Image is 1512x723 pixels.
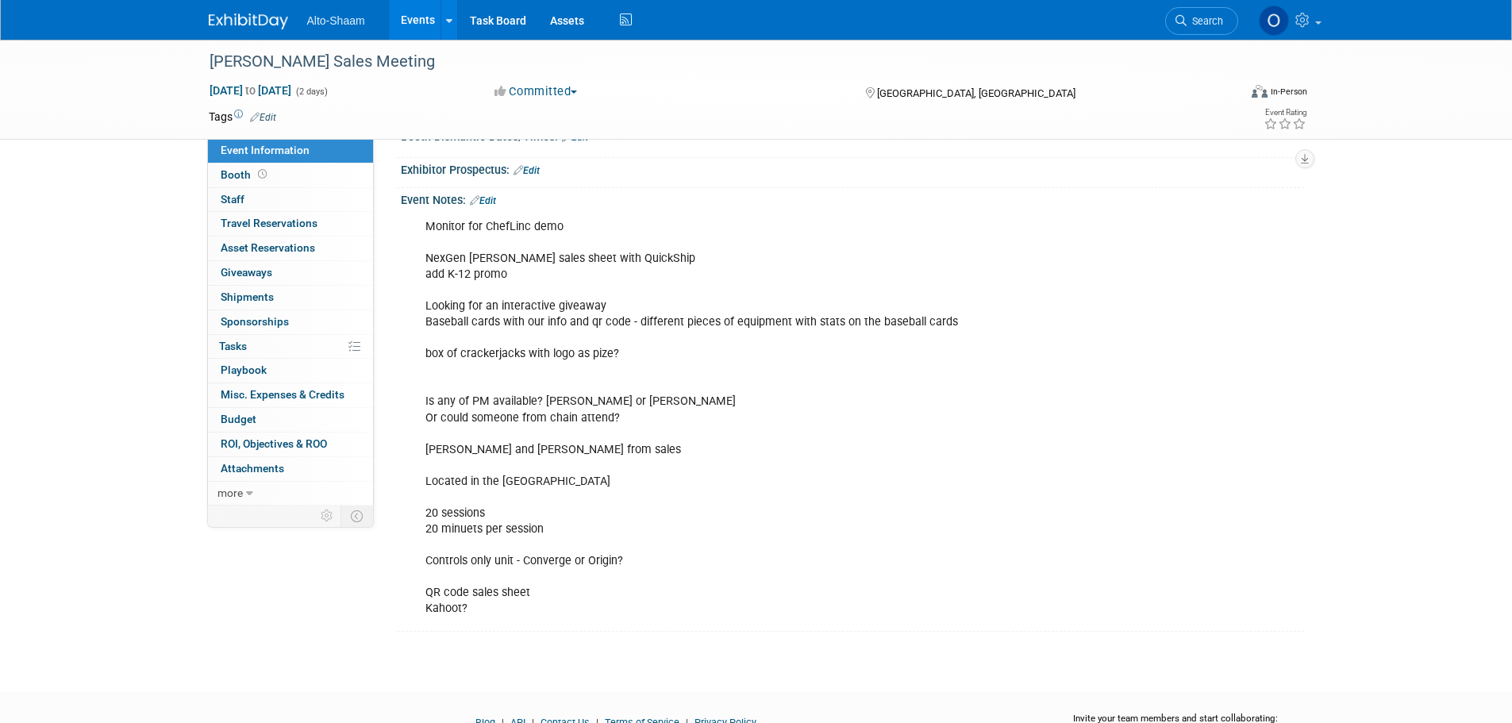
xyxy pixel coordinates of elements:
[221,290,274,303] span: Shipments
[221,168,270,181] span: Booth
[208,188,373,212] a: Staff
[877,87,1075,99] span: [GEOGRAPHIC_DATA], [GEOGRAPHIC_DATA]
[219,340,247,352] span: Tasks
[208,139,373,163] a: Event Information
[401,158,1304,179] div: Exhibitor Prospectus:
[221,315,289,328] span: Sponsorships
[1252,85,1268,98] img: Format-Inperson.png
[208,359,373,383] a: Playbook
[208,482,373,506] a: more
[314,506,341,526] td: Personalize Event Tab Strip
[208,457,373,481] a: Attachments
[221,363,267,376] span: Playbook
[1145,83,1308,106] div: Event Format
[255,168,270,180] span: Booth not reserved yet
[340,506,373,526] td: Toggle Event Tabs
[209,13,288,29] img: ExhibitDay
[470,195,496,206] a: Edit
[250,112,276,123] a: Edit
[1187,15,1223,27] span: Search
[401,188,1304,209] div: Event Notes:
[209,109,276,125] td: Tags
[209,83,292,98] span: [DATE] [DATE]
[221,437,327,450] span: ROI, Objectives & ROO
[1270,86,1307,98] div: In-Person
[204,48,1214,76] div: [PERSON_NAME] Sales Meeting
[221,193,244,206] span: Staff
[514,165,540,176] a: Edit
[208,261,373,285] a: Giveaways
[208,163,373,187] a: Booth
[294,87,328,97] span: (2 days)
[208,310,373,334] a: Sponsorships
[221,266,272,279] span: Giveaways
[208,408,373,432] a: Budget
[221,241,315,254] span: Asset Reservations
[221,462,284,475] span: Attachments
[1165,7,1238,35] a: Search
[221,217,317,229] span: Travel Reservations
[208,237,373,260] a: Asset Reservations
[489,83,583,100] button: Committed
[414,211,1129,625] div: Monitor for ChefLinc demo NexGen [PERSON_NAME] sales sheet with QuickShip add K-12 promo Looking ...
[221,144,310,156] span: Event Information
[1259,6,1289,36] img: Olivia Strasser
[1264,109,1306,117] div: Event Rating
[208,335,373,359] a: Tasks
[243,84,258,97] span: to
[208,433,373,456] a: ROI, Objectives & ROO
[221,388,344,401] span: Misc. Expenses & Credits
[208,383,373,407] a: Misc. Expenses & Credits
[217,486,243,499] span: more
[307,14,365,27] span: Alto-Shaam
[208,286,373,310] a: Shipments
[221,413,256,425] span: Budget
[208,212,373,236] a: Travel Reservations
